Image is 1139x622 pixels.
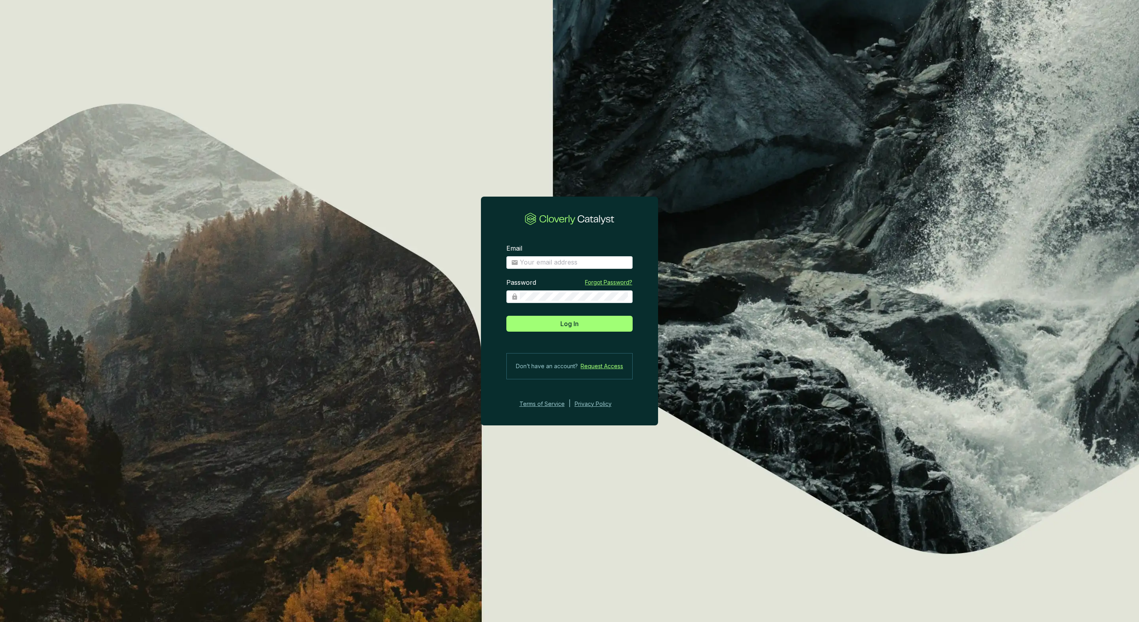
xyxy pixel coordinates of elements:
button: Log In [506,316,633,332]
a: Privacy Policy [575,399,622,409]
input: Password [520,292,628,301]
a: Request Access [581,361,623,371]
div: | [569,399,571,409]
span: Log In [560,319,579,328]
a: Terms of Service [517,399,565,409]
label: Password [506,278,536,287]
input: Email [520,258,628,267]
label: Email [506,244,522,253]
span: Don’t have an account? [516,361,578,371]
a: Forgot Password? [585,278,632,286]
